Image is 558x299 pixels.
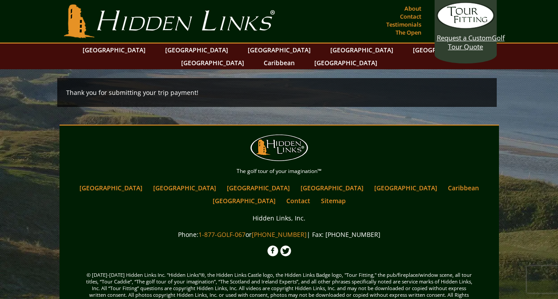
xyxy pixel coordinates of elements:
[208,194,280,207] a: [GEOGRAPHIC_DATA]
[282,194,315,207] a: Contact
[296,181,368,194] a: [GEOGRAPHIC_DATA]
[326,43,398,56] a: [GEOGRAPHIC_DATA]
[259,56,299,69] a: Caribbean
[402,2,423,15] a: About
[252,230,307,239] a: [PHONE_NUMBER]
[62,166,497,176] p: The golf tour of your imagination™
[75,181,147,194] a: [GEOGRAPHIC_DATA]
[149,181,221,194] a: [GEOGRAPHIC_DATA]
[280,245,291,256] img: Twitter
[393,26,423,39] a: The Open
[398,10,423,23] a: Contact
[437,2,495,51] a: Request a CustomGolf Tour Quote
[408,43,480,56] a: [GEOGRAPHIC_DATA]
[437,33,492,42] span: Request a Custom
[177,56,249,69] a: [GEOGRAPHIC_DATA]
[78,43,150,56] a: [GEOGRAPHIC_DATA]
[222,181,294,194] a: [GEOGRAPHIC_DATA]
[317,194,350,207] a: Sitemap
[384,18,423,31] a: Testimonials
[198,230,245,239] a: 1-877-GOLF-067
[66,87,488,98] p: Thank you for submitting your trip payment!
[62,212,497,224] p: Hidden Links, Inc.
[62,229,497,240] p: Phone: or | Fax: [PHONE_NUMBER]
[370,181,442,194] a: [GEOGRAPHIC_DATA]
[161,43,233,56] a: [GEOGRAPHIC_DATA]
[267,245,278,256] img: Facebook
[443,181,483,194] a: Caribbean
[310,56,382,69] a: [GEOGRAPHIC_DATA]
[243,43,315,56] a: [GEOGRAPHIC_DATA]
